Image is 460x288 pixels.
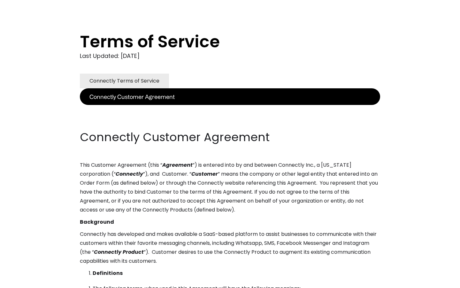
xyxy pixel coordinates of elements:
[116,170,143,178] em: Connectly
[80,218,114,226] strong: Background
[162,161,193,169] em: Agreement
[80,51,380,61] div: Last Updated: [DATE]
[80,32,355,51] h1: Terms of Service
[80,230,380,266] p: Connectly has developed and makes available a SaaS-based platform to assist businesses to communi...
[89,92,175,101] div: Connectly Customer Agreement
[80,105,380,114] p: ‍
[191,170,218,178] em: Customer
[89,76,159,85] div: Connectly Terms of Service
[80,117,380,126] p: ‍
[93,269,123,277] strong: Definitions
[6,276,38,286] aside: Language selected: English
[80,161,380,214] p: This Customer Agreement (this “ ”) is entered into by and between Connectly Inc., a [US_STATE] co...
[13,277,38,286] ul: Language list
[94,248,144,256] em: Connectly Product
[80,129,380,145] h2: Connectly Customer Agreement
